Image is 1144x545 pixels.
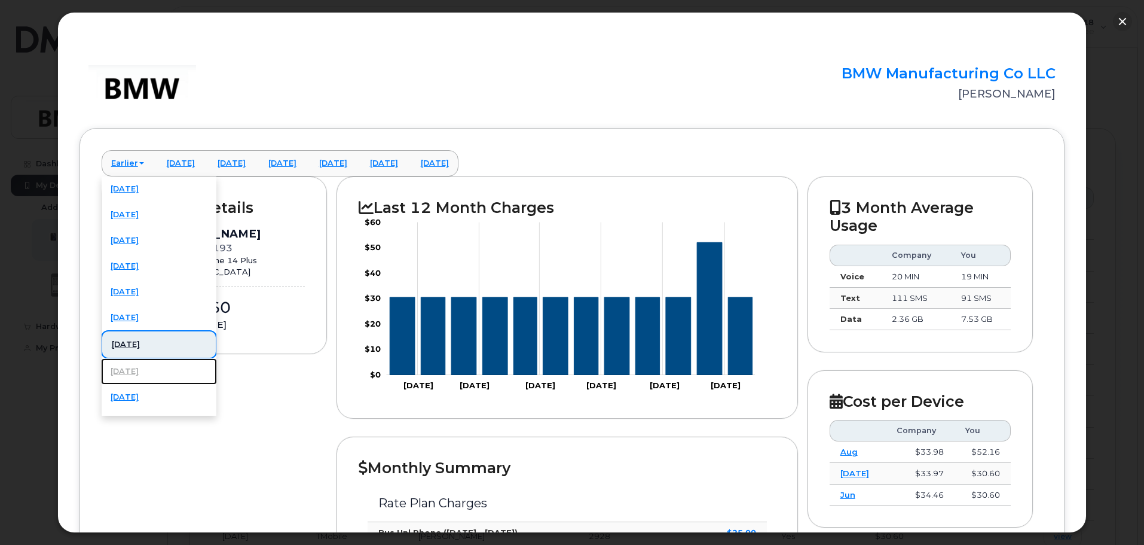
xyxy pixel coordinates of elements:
strong: Data [840,314,862,324]
td: $52.16 [955,442,1011,463]
td: 19 MIN [950,266,1011,288]
a: [DATE] [101,227,217,254]
tspan: $40 [365,268,381,278]
h2: Last 12 Month Charges [359,199,775,217]
a: [DATE] [840,468,869,478]
th: Company [886,420,955,442]
tspan: $20 [365,319,381,328]
td: 2.36 GB [881,309,950,330]
a: [DATE] [101,384,217,410]
tspan: $60 [365,217,381,227]
td: 7.53 GB [950,309,1011,330]
td: $30.60 [955,485,1011,506]
strong: Text [840,293,860,303]
h2: Monthly Summary [359,459,775,477]
iframe: Messenger Launcher [1092,493,1135,536]
a: [DATE] [101,305,217,331]
tspan: [DATE] [460,380,490,390]
h2: 3 Month Average Usage [830,199,1011,235]
a: [DATE] [101,176,217,202]
tspan: [DATE] [586,380,616,390]
g: Series [390,243,753,376]
span: 5193 [203,242,233,254]
tspan: [DATE] [711,380,741,390]
th: Company [881,245,950,266]
td: 20 MIN [881,266,950,288]
a: Aug [840,447,858,456]
tspan: $30 [365,294,381,303]
a: [DATE] [101,279,217,305]
h3: Rate Plan Charges [378,497,755,510]
a: [DATE] [101,410,217,436]
strong: $25.00 [727,528,756,537]
a: [DATE] [101,202,217,228]
th: You [955,420,1011,442]
tspan: $50 [365,243,381,252]
a: Jun [840,490,855,500]
tspan: $10 [365,345,381,354]
td: 111 SMS [881,288,950,309]
tspan: $0 [370,370,381,379]
td: $33.98 [886,442,955,463]
tspan: [DATE] [403,380,433,390]
td: 91 SMS [950,288,1011,309]
tspan: [DATE] [525,380,555,390]
td: $34.46 [886,485,955,506]
strong: Voice [840,272,864,281]
a: [DATE] [101,253,217,279]
g: Chart [365,217,755,390]
a: [DATE] [101,330,217,359]
strong: Bus Unl Phone ([DATE] - [DATE]) [378,528,518,537]
a: [DATE] [101,358,217,385]
td: $33.97 [886,463,955,485]
tspan: [DATE] [650,380,680,390]
td: $30.60 [955,463,1011,485]
th: You [950,245,1011,266]
h2: Cost per Device [830,392,1011,410]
